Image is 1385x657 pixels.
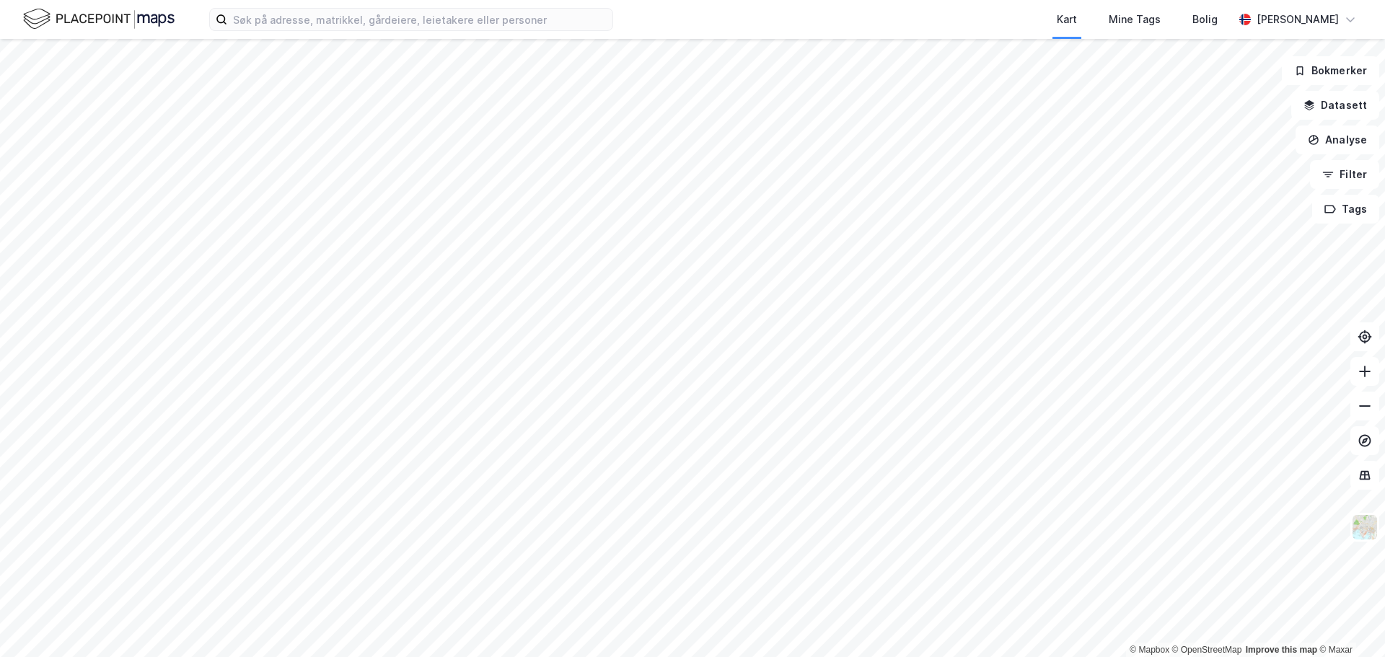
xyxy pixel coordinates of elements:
[23,6,175,32] img: logo.f888ab2527a4732fd821a326f86c7f29.svg
[1282,56,1379,85] button: Bokmerker
[1172,645,1242,655] a: OpenStreetMap
[1109,11,1161,28] div: Mine Tags
[1310,160,1379,189] button: Filter
[1130,645,1169,655] a: Mapbox
[1312,195,1379,224] button: Tags
[1296,125,1379,154] button: Analyse
[1192,11,1218,28] div: Bolig
[227,9,612,30] input: Søk på adresse, matrikkel, gårdeiere, leietakere eller personer
[1313,588,1385,657] iframe: Chat Widget
[1291,91,1379,120] button: Datasett
[1351,513,1379,541] img: Z
[1057,11,1077,28] div: Kart
[1246,645,1317,655] a: Improve this map
[1257,11,1339,28] div: [PERSON_NAME]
